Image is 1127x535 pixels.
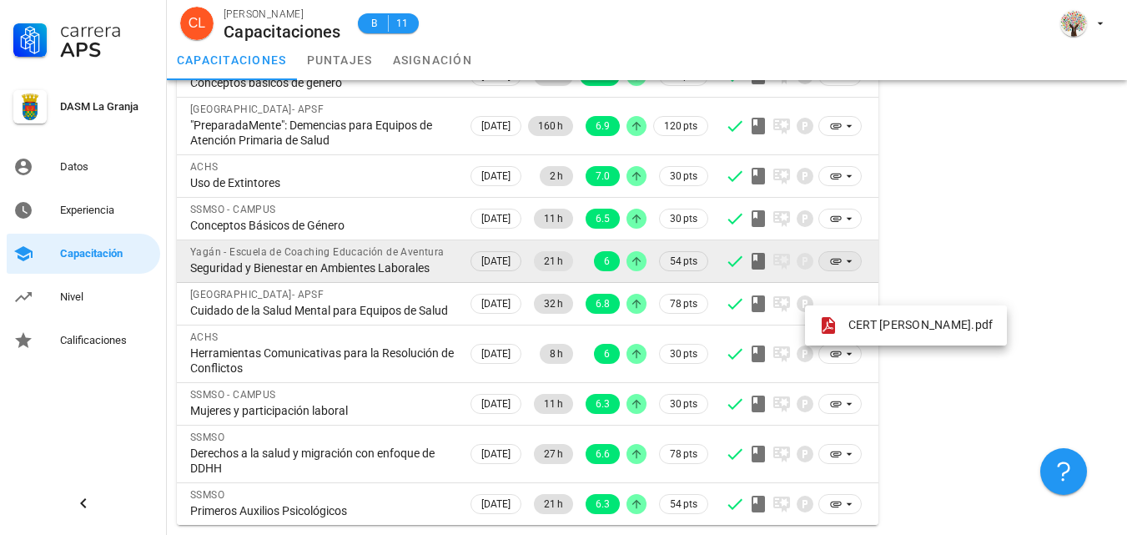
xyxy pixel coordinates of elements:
a: Experiencia [7,190,160,230]
span: SSMSO - CAMPUS [190,204,276,215]
span: SSMSO - CAMPUS [190,389,276,401]
span: ACHS [190,161,219,173]
span: [DATE] [481,252,511,270]
span: CERT [PERSON_NAME].pdf [848,318,994,331]
span: [DATE] [481,167,511,185]
span: 120 pts [664,118,697,134]
div: Calificaciones [60,334,153,347]
a: asignación [383,40,483,80]
span: 21 h [544,251,563,271]
div: avatar [1060,10,1087,37]
div: DASM La Granja [60,100,153,114]
span: [DATE] [481,395,511,413]
div: Datos [60,160,153,174]
span: [DATE] [481,117,511,135]
span: 54 pts [670,496,697,512]
span: 54 pts [670,253,697,270]
span: [GEOGRAPHIC_DATA]- APSF [190,103,324,115]
span: 6.6 [596,444,610,464]
div: avatar [180,7,214,40]
span: 21 h [544,494,563,514]
span: 11 h [544,209,563,229]
div: Carrera [60,20,153,40]
span: 30 pts [670,210,697,227]
div: [PERSON_NAME] [224,6,341,23]
div: Uso de Extintores [190,175,454,190]
div: Nivel [60,290,153,304]
span: 11 h [544,394,563,414]
span: CL [189,7,205,40]
span: 6 [604,251,610,271]
span: [DATE] [481,495,511,513]
span: B [368,15,381,32]
div: Derechos a la salud y migración con enfoque de DDHH [190,446,454,476]
span: 6.3 [596,394,610,414]
div: Capacitaciones [224,23,341,41]
div: Conceptos Básicos de Género [190,218,454,233]
span: 78 pts [670,295,697,312]
span: 7.0 [596,166,610,186]
span: 6.8 [596,294,610,314]
a: puntajes [297,40,383,80]
div: Herramientas Comunicativas para la Resolución de Conflictos [190,346,454,376]
span: 27 h [544,444,563,464]
span: 8 h [550,344,563,364]
span: SSMSO [190,489,224,501]
a: Calificaciones [7,320,160,361]
span: [DATE] [481,295,511,313]
span: 6.9 [596,116,610,136]
span: 30 pts [670,346,697,362]
span: 160 h [538,116,563,136]
a: capacitaciones [167,40,297,80]
div: Capacitación [60,247,153,260]
span: 6.5 [596,209,610,229]
div: Conceptos básicos de género [190,75,454,90]
span: Yagán - Escuela de Coaching Educación de Aventura [190,246,445,258]
div: Seguridad y Bienestar en Ambientes Laborales [190,260,454,275]
span: [DATE] [481,209,511,228]
span: [DATE] [481,345,511,363]
div: Mujeres y participación laboral [190,403,454,418]
span: SSMSO [190,432,224,443]
span: 2 h [550,166,563,186]
span: [GEOGRAPHIC_DATA]- APSF [190,289,324,300]
span: 30 pts [670,168,697,184]
div: APS [60,40,153,60]
span: 6 [604,344,610,364]
span: [DATE] [481,445,511,463]
span: 32 h [544,294,563,314]
span: 30 pts [670,396,697,412]
div: Experiencia [60,204,153,217]
div: "PreparadaMente": Demencias para Equipos de Atención Primaria de Salud [190,118,454,148]
a: Datos [7,147,160,187]
span: 11 [395,15,409,32]
span: ACHS [190,331,219,343]
div: Primeros Auxilios Psicológicos [190,503,454,518]
span: 6.3 [596,494,610,514]
div: Cuidado de la Salud Mental para Equipos de Salud [190,303,454,318]
a: Nivel [7,277,160,317]
span: 78 pts [670,446,697,462]
a: Capacitación [7,234,160,274]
